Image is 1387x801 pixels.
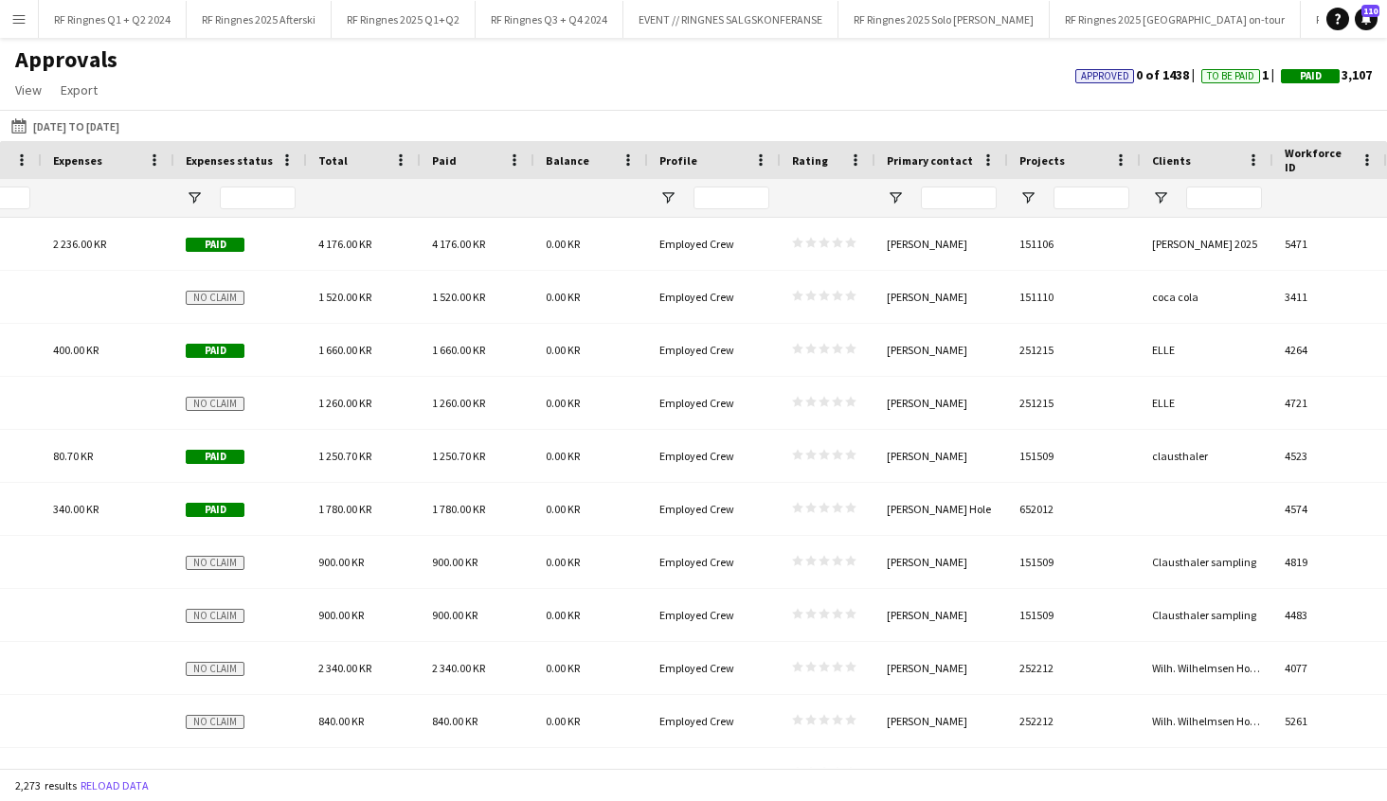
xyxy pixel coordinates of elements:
[476,1,623,38] button: RF Ringnes Q3 + Q4 2024
[1285,146,1353,174] span: Workforce ID
[1152,153,1191,168] span: Clients
[1273,430,1387,482] div: 4523
[546,661,580,675] span: 0.00 KR
[875,483,1008,535] div: [PERSON_NAME] Hole
[659,396,734,410] span: Employed Crew
[921,187,997,209] input: Primary contact Filter Input
[875,642,1008,694] div: [PERSON_NAME]
[1008,218,1141,270] div: 151106
[318,661,371,675] span: 2 340.00 KR
[1355,8,1378,30] a: 110
[1281,66,1372,83] span: 3,107
[546,343,580,357] span: 0.00 KR
[875,589,1008,641] div: [PERSON_NAME]
[659,661,734,675] span: Employed Crew
[61,81,98,98] span: Export
[186,189,203,206] button: Open Filter Menu
[659,555,734,569] span: Employed Crew
[186,344,244,358] span: Paid
[432,608,477,622] span: 900.00 KR
[659,608,734,622] span: Employed Crew
[1008,483,1141,535] div: 652012
[1019,153,1065,168] span: Projects
[1273,536,1387,588] div: 4819
[1361,5,1379,17] span: 110
[546,608,580,622] span: 0.00 KR
[546,396,580,410] span: 0.00 KR
[1273,218,1387,270] div: 5471
[1141,324,1273,376] div: ELLE
[1186,187,1262,209] input: Clients Filter Input
[318,767,371,781] span: 4 725.00 KR
[1008,430,1141,482] div: 151509
[659,189,676,206] button: Open Filter Menu
[1141,695,1273,747] div: Wilh. Wilhelmsen Holding ASA
[875,271,1008,323] div: [PERSON_NAME]
[15,81,42,98] span: View
[432,661,485,675] span: 2 340.00 KR
[318,449,371,463] span: 1 250.70 KR
[332,1,476,38] button: RF Ringnes 2025 Q1+Q2
[432,237,485,251] span: 4 176.00 KR
[220,187,296,209] input: Expenses status Filter Input
[1273,748,1387,800] div: 4915
[659,153,697,168] span: Profile
[1008,748,1141,800] div: 255304
[1141,536,1273,588] div: Clausthaler sampling
[792,153,828,168] span: Rating
[432,767,485,781] span: 4 725.00 KR
[318,502,371,516] span: 1 780.00 KR
[186,609,244,623] span: No claim
[39,1,187,38] button: RF Ringnes Q1 + Q2 2024
[1201,66,1281,83] span: 1
[887,153,973,168] span: Primary contact
[1008,589,1141,641] div: 151509
[318,714,364,728] span: 840.00 KR
[432,153,457,168] span: Paid
[186,291,244,305] span: No claim
[318,290,371,304] span: 1 520.00 KR
[1008,324,1141,376] div: 251215
[318,343,371,357] span: 1 660.00 KR
[318,555,364,569] span: 900.00 KR
[77,775,153,796] button: Reload data
[432,343,485,357] span: 1 660.00 KR
[53,153,102,168] span: Expenses
[659,290,734,304] span: Employed Crew
[1273,324,1387,376] div: 4264
[432,290,485,304] span: 1 520.00 KR
[546,449,580,463] span: 0.00 KR
[875,377,1008,429] div: [PERSON_NAME]
[1075,66,1201,83] span: 0 of 1438
[187,1,332,38] button: RF Ringnes 2025 Afterski
[659,714,734,728] span: Employed Crew
[875,218,1008,270] div: [PERSON_NAME]
[186,238,244,252] span: Paid
[53,502,99,516] span: 340.00 KR
[8,115,123,137] button: [DATE] to [DATE]
[546,290,580,304] span: 0.00 KR
[546,153,589,168] span: Balance
[318,608,364,622] span: 900.00 KR
[875,324,1008,376] div: [PERSON_NAME]
[1054,187,1129,209] input: Projects Filter Input
[546,767,580,781] span: 0.00 KR
[1008,536,1141,588] div: 151509
[186,556,244,570] span: No claim
[432,555,477,569] span: 900.00 KR
[1008,271,1141,323] div: 151110
[659,343,734,357] span: Employed Crew
[1141,642,1273,694] div: Wilh. Wilhelmsen Holding ASA
[1300,70,1322,82] span: Paid
[1141,430,1273,482] div: clausthaler
[1081,70,1129,82] span: Approved
[1008,642,1141,694] div: 252212
[1141,377,1273,429] div: ELLE
[53,449,93,463] span: 80.70 KR
[875,536,1008,588] div: [PERSON_NAME]
[1141,218,1273,270] div: [PERSON_NAME] 2025
[659,502,734,516] span: Employed Crew
[887,189,904,206] button: Open Filter Menu
[546,714,580,728] span: 0.00 KR
[1273,377,1387,429] div: 4721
